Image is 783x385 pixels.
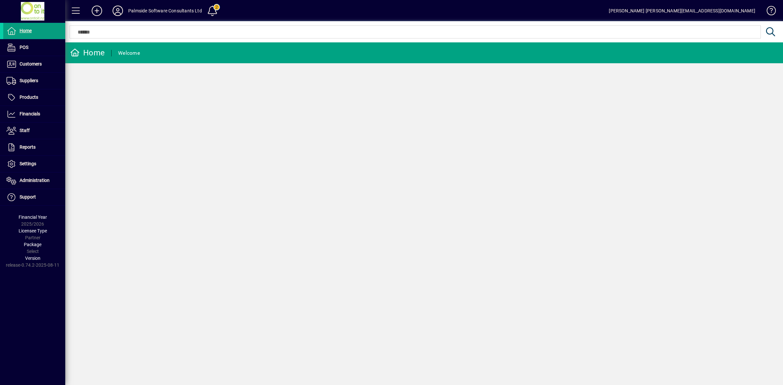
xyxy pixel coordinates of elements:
[24,242,41,247] span: Package
[20,144,36,150] span: Reports
[3,106,65,122] a: Financials
[128,6,202,16] div: Palmside Software Consultants Ltd
[3,172,65,189] a: Administration
[3,123,65,139] a: Staff
[86,5,107,17] button: Add
[762,1,775,22] a: Knowledge Base
[3,89,65,106] a: Products
[118,48,140,58] div: Welcome
[20,45,28,50] span: POS
[20,61,42,67] span: Customers
[20,128,30,133] span: Staff
[20,111,40,116] span: Financials
[20,28,32,33] span: Home
[107,5,128,17] button: Profile
[25,256,40,261] span: Version
[20,95,38,100] span: Products
[20,161,36,166] span: Settings
[3,56,65,72] a: Customers
[3,73,65,89] a: Suppliers
[20,78,38,83] span: Suppliers
[70,48,105,58] div: Home
[19,228,47,233] span: Licensee Type
[3,189,65,205] a: Support
[19,215,47,220] span: Financial Year
[609,6,755,16] div: [PERSON_NAME] [PERSON_NAME][EMAIL_ADDRESS][DOMAIN_NAME]
[20,178,50,183] span: Administration
[3,39,65,56] a: POS
[3,156,65,172] a: Settings
[20,194,36,200] span: Support
[3,139,65,155] a: Reports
